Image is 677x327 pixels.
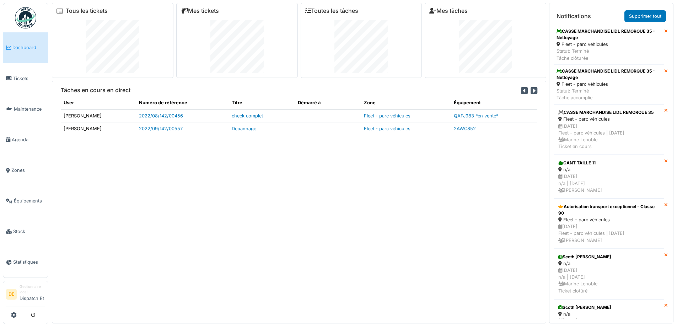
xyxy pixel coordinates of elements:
[13,75,45,82] span: Tickets
[305,7,358,14] a: Toutes les tâches
[557,41,661,48] div: Fleet - parc véhicules
[12,136,45,143] span: Agenda
[64,100,74,105] span: translation missing: fr.shared.user
[558,173,660,194] div: [DATE] n/a | [DATE] [PERSON_NAME]
[554,199,664,249] a: Autorisation transport exceptionnel - Classe 90 Fleet - parc véhicules [DATE]Fleet - parc véhicul...
[13,228,45,235] span: Stock
[558,160,660,166] div: GANT TAILLE 11
[232,113,263,118] a: check complet
[454,126,476,131] a: 2AWC852
[3,94,48,124] a: Maintenance
[554,155,664,199] a: GANT TAILLE 11 n/a [DATE]n/a | [DATE] [PERSON_NAME]
[229,96,295,109] th: Titre
[136,96,229,109] th: Numéro de référence
[6,289,17,300] li: DE
[557,88,661,101] div: Statut: Terminé Tâche accomplie
[6,284,45,306] a: DE Gestionnaire localDispatch Et
[558,260,660,267] div: n/a
[361,96,451,109] th: Zone
[13,259,45,265] span: Statistiques
[3,186,48,216] a: Équipements
[558,116,660,122] div: Fleet - parc véhicules
[3,124,48,155] a: Agenda
[61,87,130,94] h6: Tâches en cours en direct
[558,267,660,294] div: [DATE] n/a | [DATE] Marine Lenoble Ticket clotûré
[558,304,660,311] div: Scoth [PERSON_NAME]
[14,106,45,112] span: Maintenance
[3,216,48,247] a: Stock
[11,167,45,174] span: Zones
[3,32,48,63] a: Dashboard
[232,126,256,131] a: Dépannage
[429,7,468,14] a: Mes tâches
[554,249,664,299] a: Scoth [PERSON_NAME] n/a [DATE]n/a | [DATE] Marine LenobleTicket clotûré
[15,7,36,28] img: Badge_color-CXgf-gQk.svg
[558,109,660,116] div: CASSE MARCHANDISE LIDL REMORQUE 35
[14,197,45,204] span: Équipements
[558,223,660,244] div: [DATE] Fleet - parc véhicules | [DATE] [PERSON_NAME]
[66,7,108,14] a: Tous les tickets
[3,63,48,94] a: Tickets
[554,104,664,155] a: CASSE MARCHANDISE LIDL REMORQUE 35 Fleet - parc véhicules [DATE]Fleet - parc véhicules | [DATE] M...
[3,247,48,278] a: Statistiques
[295,96,361,109] th: Démarré à
[558,123,660,150] div: [DATE] Fleet - parc véhicules | [DATE] Marine Lenoble Ticket en cours
[558,166,660,173] div: n/a
[12,44,45,51] span: Dashboard
[558,311,660,317] div: n/a
[557,13,591,20] h6: Notifications
[364,113,410,118] a: Fleet - parc véhicules
[558,204,660,216] div: Autorisation transport exceptionnel - Classe 90
[558,216,660,223] div: Fleet - parc véhicules
[20,284,45,305] li: Dispatch Et
[557,28,661,41] div: CASSE MARCHANDISE LIDL REMORQUE 35 - Nettoyage
[139,126,183,131] a: 2022/09/142/00557
[364,126,410,131] a: Fleet - parc véhicules
[61,109,136,122] td: [PERSON_NAME]
[454,113,498,118] a: QAFJ983 *en vente*
[181,7,219,14] a: Mes tickets
[554,25,664,65] a: CASSE MARCHANDISE LIDL REMORQUE 35 - Nettoyage Fleet - parc véhicules Statut: TerminéTâche clôturée
[139,113,183,118] a: 2022/08/142/00456
[624,10,666,22] a: Supprimer tout
[557,68,661,81] div: CASSE MARCHANDISE LIDL REMORQUE 35 - Nettoyage
[61,122,136,135] td: [PERSON_NAME]
[554,65,664,105] a: CASSE MARCHANDISE LIDL REMORQUE 35 - Nettoyage Fleet - parc véhicules Statut: TerminéTâche accomplie
[558,254,660,260] div: Scoth [PERSON_NAME]
[20,284,45,295] div: Gestionnaire local
[557,81,661,88] div: Fleet - parc véhicules
[557,48,661,61] div: Statut: Terminé Tâche clôturée
[451,96,537,109] th: Équipement
[3,155,48,186] a: Zones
